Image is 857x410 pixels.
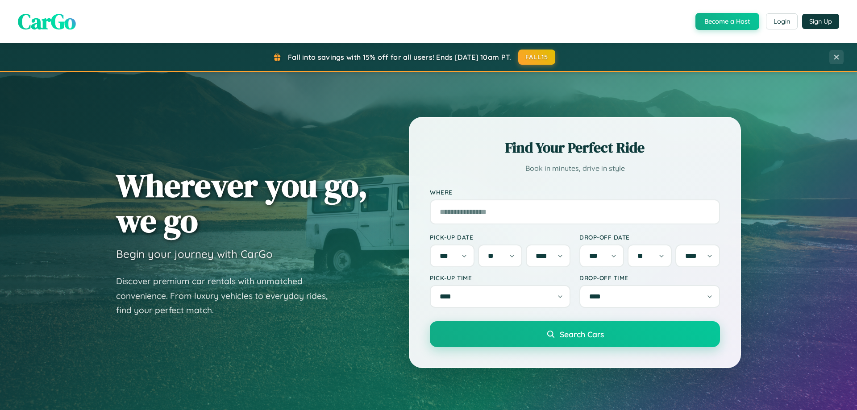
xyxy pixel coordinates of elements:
span: Search Cars [560,329,604,339]
h1: Wherever you go, we go [116,168,368,238]
button: Sign Up [802,14,839,29]
label: Drop-off Time [579,274,720,282]
label: Where [430,188,720,196]
label: Pick-up Date [430,233,570,241]
span: CarGo [18,7,76,36]
button: FALL15 [518,50,556,65]
h3: Begin your journey with CarGo [116,247,273,261]
label: Drop-off Date [579,233,720,241]
p: Book in minutes, drive in style [430,162,720,175]
span: Fall into savings with 15% off for all users! Ends [DATE] 10am PT. [288,53,512,62]
button: Login [766,13,798,29]
label: Pick-up Time [430,274,570,282]
button: Become a Host [695,13,759,30]
p: Discover premium car rentals with unmatched convenience. From luxury vehicles to everyday rides, ... [116,274,339,318]
h2: Find Your Perfect Ride [430,138,720,157]
button: Search Cars [430,321,720,347]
